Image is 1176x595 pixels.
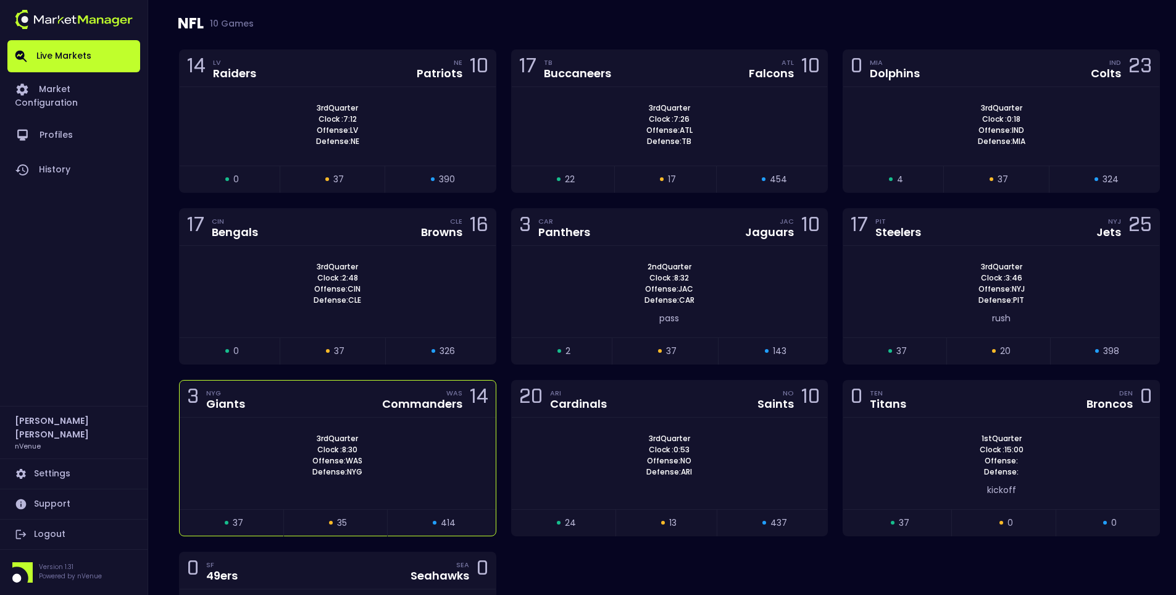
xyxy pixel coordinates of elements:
span: 3rd Quarter [313,103,362,114]
div: TEN [870,388,906,398]
div: Colts [1091,68,1121,79]
span: 3rd Quarter [645,433,694,444]
span: 0 [1007,517,1013,530]
div: IND [1109,57,1121,67]
span: 37 [333,173,344,186]
span: Clock : 15:00 [976,444,1027,455]
span: 324 [1103,173,1119,186]
div: 17 [851,216,868,238]
div: ARI [550,388,607,398]
div: 0 [187,559,199,582]
div: Seahawks [411,570,469,581]
span: pass [659,312,679,324]
div: MIA [870,57,920,67]
span: 17 [668,173,676,186]
span: Offense: JAC [641,284,697,295]
div: Panthers [538,227,590,238]
span: Clock : 8:30 [314,444,361,455]
span: 0 [233,345,239,358]
div: Buccaneers [544,68,611,79]
a: Logout [7,520,140,549]
a: Settings [7,459,140,489]
div: Giants [206,399,245,410]
div: 17 [187,216,204,238]
a: History [7,153,140,187]
div: 3 [519,216,531,238]
span: Defense: CAR [641,295,698,306]
div: CIN [212,216,258,226]
span: 2nd Quarter [644,261,695,272]
div: TB [544,57,611,67]
div: 23 [1128,57,1152,80]
span: 35 [337,517,347,530]
span: 414 [441,517,456,530]
div: NO [783,388,794,398]
div: ATL [782,57,794,67]
span: 37 [666,345,677,358]
span: Offense: ATL [643,125,696,136]
span: 37 [998,173,1008,186]
div: 20 [519,387,543,410]
span: Defense: NYG [309,466,366,478]
div: 10 [801,57,820,80]
span: 1st Quarter [978,433,1025,444]
div: 10 [470,57,488,80]
div: LV [213,57,256,67]
a: Support [7,489,140,519]
span: 10 Games [204,19,254,28]
div: 10 [801,216,820,238]
span: 0 [233,173,239,186]
span: 37 [334,345,344,358]
div: Commanders [382,399,462,410]
div: 17 [519,57,536,80]
p: Powered by nVenue [39,572,102,581]
div: Raiders [213,68,256,79]
span: 390 [439,173,455,186]
p: Version 1.31 [39,562,102,572]
span: 37 [896,345,907,358]
span: Defense: CLE [310,295,365,306]
div: NE [454,57,462,67]
div: JAC [780,216,794,226]
div: 14 [187,57,206,80]
div: Version 1.31Powered by nVenue [7,562,140,583]
div: Broncos [1086,399,1133,410]
span: Clock : 3:46 [977,272,1026,284]
div: 0 [1140,387,1152,410]
h3: nVenue [15,441,41,450]
div: Falcons [749,68,794,79]
div: Patriots [417,68,462,79]
span: Defense: [980,466,1022,478]
span: Offense: LV [313,125,362,136]
span: 326 [440,345,455,358]
span: Offense: IND [975,125,1028,136]
div: Browns [421,227,462,238]
span: 37 [233,517,243,530]
span: 3rd Quarter [977,103,1026,114]
a: Live Markets [7,40,140,72]
div: WAS [446,388,462,398]
span: 2 [565,345,570,358]
span: 3rd Quarter [313,433,362,444]
span: Defense: ARI [643,466,696,478]
span: Clock : 0:18 [978,114,1024,125]
div: Dolphins [870,68,920,79]
span: Clock : 8:32 [646,272,693,284]
div: CAR [538,216,590,226]
span: 20 [1000,345,1011,358]
div: 25 [1128,216,1152,238]
span: 3rd Quarter [313,261,362,272]
span: 37 [899,517,909,530]
div: SF [206,560,238,570]
span: kickoff [987,484,1016,496]
div: Bengals [212,227,258,238]
div: DEN [1119,388,1133,398]
a: Market Configuration [7,72,140,118]
span: Defense: MIA [974,136,1029,147]
span: 13 [669,517,677,530]
div: Saints [757,399,794,410]
span: Clock : 2:48 [314,272,362,284]
div: 0 [851,387,862,410]
span: 3rd Quarter [645,103,694,114]
a: Profiles [7,118,140,153]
